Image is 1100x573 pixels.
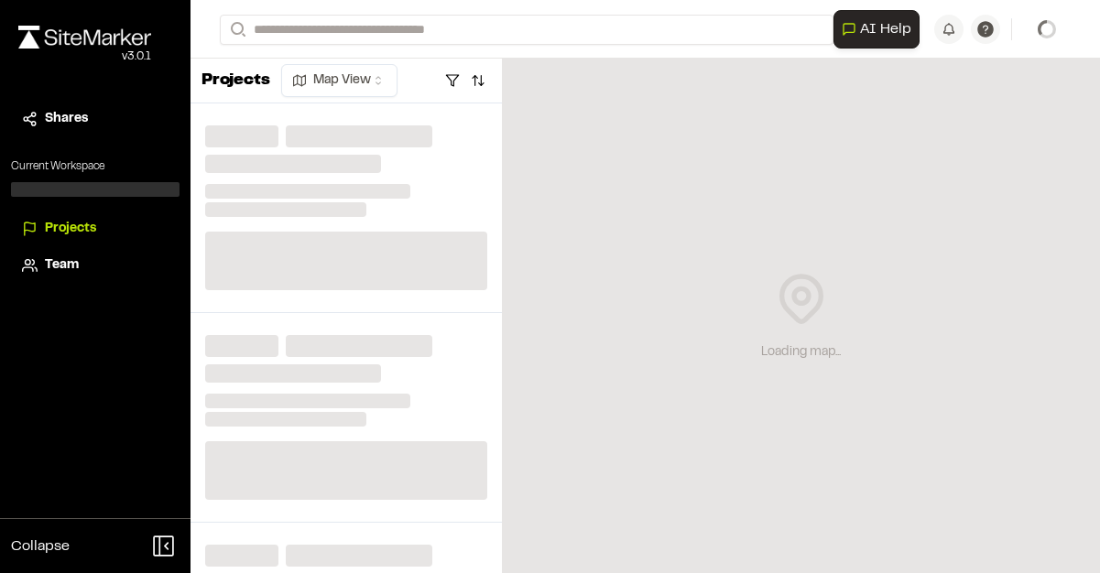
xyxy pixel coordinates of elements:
[833,10,927,49] div: Open AI Assistant
[11,158,180,175] p: Current Workspace
[18,49,151,65] div: Oh geez...please don't...
[22,255,169,276] a: Team
[833,10,920,49] button: Open AI Assistant
[18,26,151,49] img: rebrand.png
[761,342,841,362] div: Loading map...
[220,15,253,45] button: Search
[45,219,96,239] span: Projects
[22,109,169,129] a: Shares
[22,219,169,239] a: Projects
[45,109,88,129] span: Shares
[45,255,79,276] span: Team
[11,535,70,557] span: Collapse
[201,69,270,93] p: Projects
[860,18,911,40] span: AI Help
